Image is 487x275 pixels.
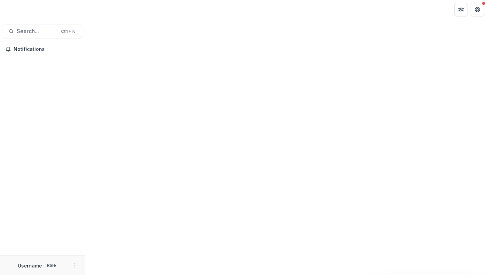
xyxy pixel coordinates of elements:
button: More [70,261,78,270]
p: Role [45,262,58,269]
span: Search... [17,28,57,35]
span: Notifications [14,46,80,52]
p: Username [18,262,42,269]
div: Ctrl + K [60,28,76,35]
button: Get Help [471,3,484,16]
button: Partners [454,3,468,16]
button: Notifications [3,44,82,55]
button: Search... [3,25,82,38]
